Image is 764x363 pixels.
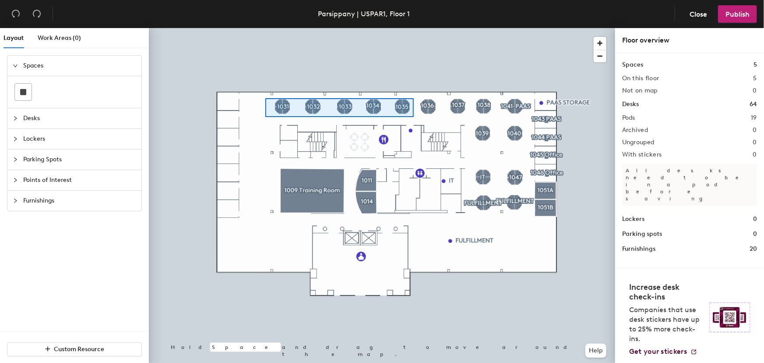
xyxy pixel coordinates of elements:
span: Layout [4,34,24,42]
h1: Parking spots [622,229,662,239]
p: All desks need to be in a pod before saving [622,164,757,206]
h2: 0 [753,151,757,158]
h2: Pods [622,114,635,121]
h1: 20 [750,244,757,254]
span: Work Areas (0) [38,34,81,42]
h2: Archived [622,127,648,134]
h1: Spaces [622,60,643,70]
h1: 0 [753,229,757,239]
span: Publish [725,10,750,18]
h4: Increase desk check-ins [629,282,704,302]
h1: 64 [750,100,757,109]
div: Floor overview [622,35,757,46]
span: Points of Interest [23,170,136,190]
button: Help [585,344,606,358]
h2: 0 [753,139,757,146]
h2: 19 [751,114,757,121]
button: Close [682,5,715,23]
span: undo [11,9,20,18]
div: Parsippany | USPAR1, Floor 1 [318,8,410,19]
span: Furnishings [23,191,136,211]
p: Companies that use desk stickers have up to 25% more check-ins. [629,305,704,344]
span: Desks [23,108,136,128]
h1: 5 [753,60,757,70]
span: collapsed [13,157,18,162]
span: collapsed [13,136,18,142]
span: Parking Spots [23,149,136,170]
span: Get your stickers [629,347,687,356]
span: collapsed [13,116,18,121]
span: expanded [13,63,18,68]
h2: Ungrouped [622,139,655,146]
span: Custom Resource [54,345,105,353]
button: Custom Resource [7,342,142,356]
h2: 5 [753,75,757,82]
h2: 0 [753,127,757,134]
img: Sticker logo [710,302,750,332]
span: collapsed [13,178,18,183]
button: Undo (⌘ + Z) [7,5,25,23]
button: Publish [718,5,757,23]
span: Close [690,10,707,18]
h2: Not on map [622,87,658,94]
h1: Furnishings [622,244,655,254]
span: collapsed [13,198,18,203]
span: Spaces [23,56,136,76]
button: Redo (⌘ + ⇧ + Z) [28,5,46,23]
h2: With stickers [622,151,662,158]
a: Get your stickers [629,347,697,356]
h2: On this floor [622,75,659,82]
h1: 0 [753,214,757,224]
h1: Desks [622,100,639,109]
span: Lockers [23,129,136,149]
h2: 0 [753,87,757,94]
h1: Lockers [622,214,644,224]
